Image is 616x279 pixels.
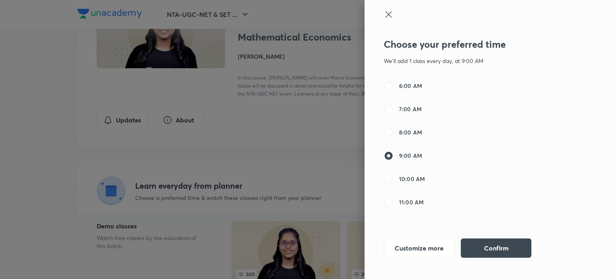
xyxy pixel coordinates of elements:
[399,198,423,206] span: 11:00 AM
[399,105,421,113] span: 7:00 AM
[384,57,551,65] p: We'll add 1 class every day, at 9:00 AM
[384,39,551,50] h3: Choose your preferred time
[399,81,422,90] span: 6:00 AM
[399,128,422,136] span: 8:00 AM
[384,238,454,258] button: Customize more
[461,238,531,258] button: Confirm
[399,151,422,160] span: 9:00 AM
[399,175,425,183] span: 10:00 AM
[399,221,423,230] span: 12:00 PM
